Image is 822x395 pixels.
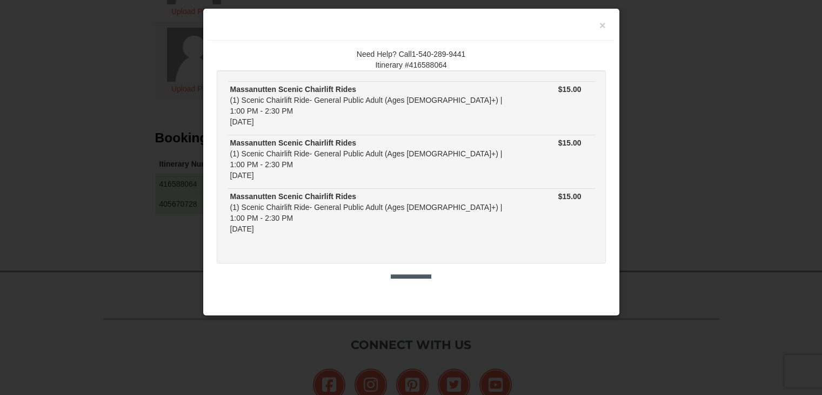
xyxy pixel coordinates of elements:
div: Need Help? Call1-540-289-9441 Itinerary #416588064 [217,49,606,70]
strong: Massanutten Scenic Chairlift Rides [230,85,356,94]
div: (1) Scenic Chairlift Ride- General Public Adult (Ages [DEMOGRAPHIC_DATA]+) | 1:00 PM - 2:30 PM [D... [230,137,511,181]
strong: Massanutten Scenic Chairlift Rides [230,192,356,201]
strong: Massanutten Scenic Chairlift Rides [230,139,356,147]
button: × [599,20,606,31]
strong: $15.00 [558,85,582,94]
div: (1) Scenic Chairlift Ride- General Public Adult (Ages [DEMOGRAPHIC_DATA]+) | 1:00 PM - 2:30 PM [D... [230,84,511,127]
button: Close [391,274,432,292]
div: (1) Scenic Chairlift Ride- General Public Adult (Ages [DEMOGRAPHIC_DATA]+) | 1:00 PM - 2:30 PM [D... [230,191,511,234]
strong: $15.00 [558,192,582,201]
strong: $15.00 [558,139,582,147]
